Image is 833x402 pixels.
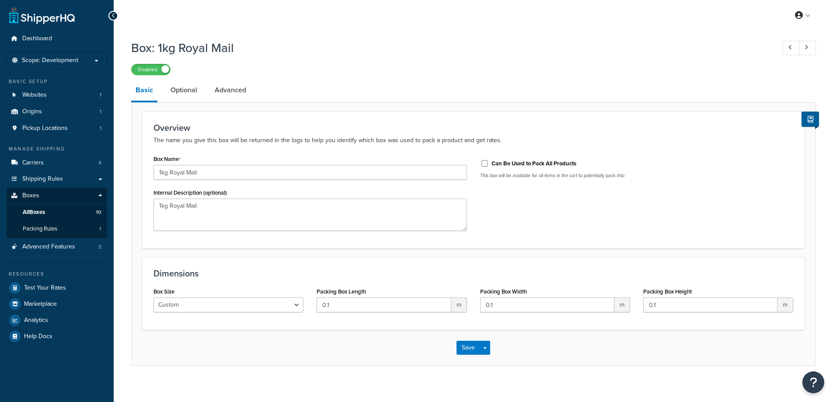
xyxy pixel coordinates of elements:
span: Dashboard [22,35,52,42]
li: Packing Rules [7,221,107,237]
a: AllBoxes10 [7,204,107,220]
a: Origins1 [7,104,107,120]
a: Websites1 [7,87,107,103]
span: Websites [22,91,47,99]
span: 10 [96,209,101,216]
span: m [614,297,630,312]
a: Advanced Features2 [7,239,107,255]
span: Boxes [22,192,39,199]
p: The name you give this box will be returned in the logs to help you identify which box was used t... [153,135,793,146]
span: All Boxes [23,209,45,216]
button: Save [457,341,480,355]
div: Basic Setup [7,78,107,85]
label: Enabled [132,64,170,75]
a: Pickup Locations1 [7,120,107,136]
li: Advanced Features [7,239,107,255]
a: Test Your Rates [7,280,107,296]
span: 1 [100,91,101,99]
li: Boxes [7,188,107,238]
label: Box Name [153,156,181,163]
div: Manage Shipping [7,145,107,153]
span: Scope: Development [22,57,78,64]
span: 1 [99,225,101,233]
h1: Box: 1kg Royal Mail [131,39,767,56]
label: Internal Description (optional) [153,189,227,196]
span: Origins [22,108,42,115]
a: Next Record [799,41,816,55]
span: 1 [100,125,101,132]
span: Test Your Rates [24,284,66,292]
li: Carriers [7,155,107,171]
label: Packing Box Height [643,288,692,295]
a: Basic [131,80,157,102]
a: Previous Record [783,41,800,55]
span: m [451,297,467,312]
h3: Dimensions [153,269,793,278]
span: 2 [98,243,101,251]
li: Origins [7,104,107,120]
button: Open Resource Center [802,371,824,393]
a: Analytics [7,312,107,328]
span: Carriers [22,159,44,167]
span: 4 [98,159,101,167]
label: Packing Box Width [480,288,527,295]
a: Packing Rules1 [7,221,107,237]
span: Help Docs [24,333,52,340]
span: m [777,297,793,312]
h3: Overview [153,123,793,133]
label: Packing Box Length [317,288,366,295]
span: Advanced Features [22,243,75,251]
span: Marketplace [24,301,57,308]
li: Pickup Locations [7,120,107,136]
a: Help Docs [7,329,107,344]
a: Dashboard [7,31,107,47]
a: Boxes [7,188,107,204]
span: 1 [100,108,101,115]
label: Box Size [153,288,174,295]
span: Analytics [24,317,48,324]
a: Marketplace [7,296,107,312]
a: Shipping Rules [7,171,107,187]
span: Packing Rules [23,225,57,233]
a: Advanced [210,80,251,101]
textarea: 1kg Royal Mail [153,199,467,231]
label: Can Be Used to Pack All Products [491,160,576,168]
span: Pickup Locations [22,125,68,132]
li: Websites [7,87,107,103]
div: Resources [7,270,107,278]
a: Optional [166,80,202,101]
a: Carriers4 [7,155,107,171]
button: Show Help Docs [802,112,819,127]
p: This box will be available for all items in the cart to potentially pack into [480,172,794,179]
span: Shipping Rules [22,175,63,183]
